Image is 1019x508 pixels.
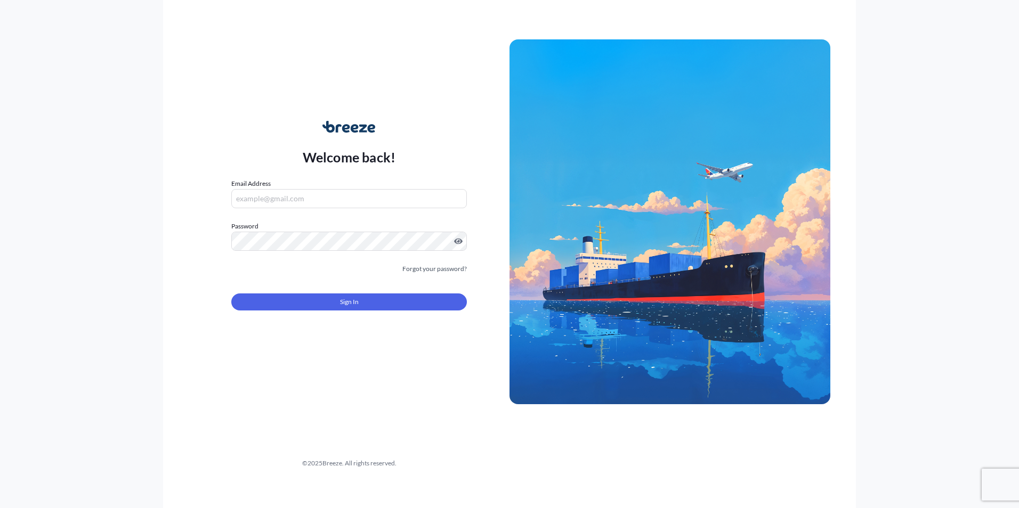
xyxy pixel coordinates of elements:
p: Welcome back! [303,149,396,166]
img: Ship illustration [509,39,830,404]
a: Forgot your password? [402,264,467,274]
button: Show password [454,237,463,245]
input: example@gmail.com [231,189,467,208]
span: Sign In [340,297,359,307]
label: Email Address [231,178,271,189]
div: © 2025 Breeze. All rights reserved. [189,458,509,469]
label: Password [231,221,467,232]
button: Sign In [231,293,467,310]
